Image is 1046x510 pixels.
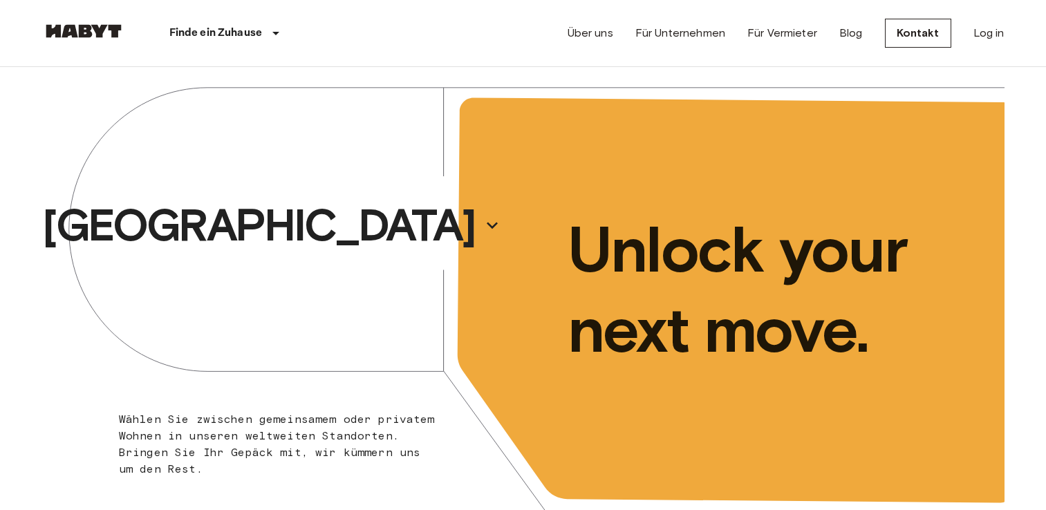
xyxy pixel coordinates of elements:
p: Unlock your next move. [568,209,982,370]
p: Wählen Sie zwischen gemeinsamem oder privatem Wohnen in unseren weltweiten Standorten. Bringen Si... [119,411,436,478]
p: Finde ein Zuhause [169,25,263,41]
a: Kontakt [885,19,951,48]
a: Für Vermieter [747,25,817,41]
p: [GEOGRAPHIC_DATA] [42,198,475,253]
button: [GEOGRAPHIC_DATA] [37,193,505,257]
a: Log in [973,25,1005,41]
a: Für Unternehmen [635,25,725,41]
a: Über uns [568,25,613,41]
a: Blog [839,25,863,41]
img: Habyt [42,24,125,38]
